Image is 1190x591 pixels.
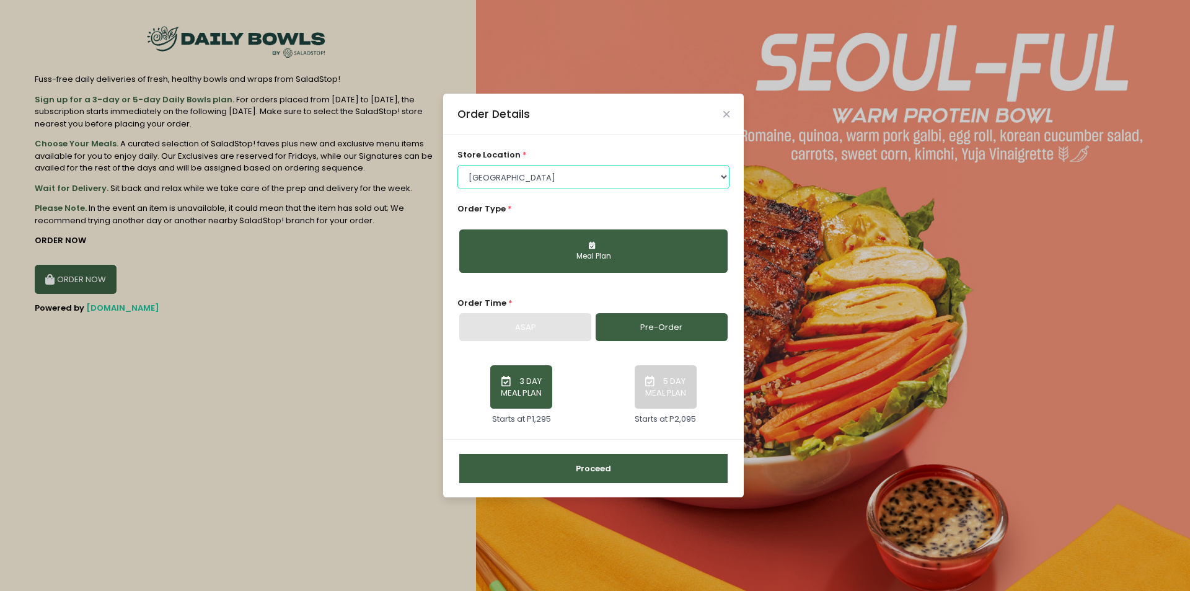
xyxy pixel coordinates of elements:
[457,106,530,122] div: Order Details
[596,313,728,342] a: Pre-Order
[635,413,696,425] div: Starts at P2,095
[635,365,697,409] button: 5 DAY MEAL PLAN
[490,365,552,409] button: 3 DAY MEAL PLAN
[723,111,729,117] button: Close
[459,229,728,273] button: Meal Plan
[468,251,719,262] div: Meal Plan
[457,203,506,215] span: Order Type
[457,297,506,309] span: Order Time
[459,454,728,484] button: Proceed
[492,413,551,425] div: Starts at P1,295
[457,149,521,161] span: store location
